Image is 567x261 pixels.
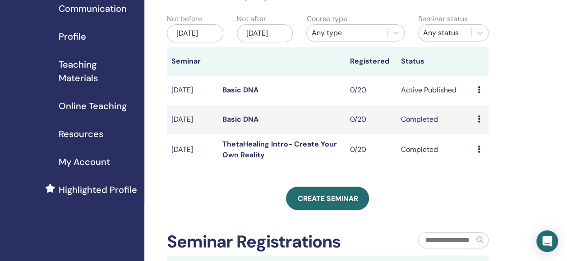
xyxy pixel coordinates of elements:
div: Open Intercom Messenger [536,230,558,252]
td: [DATE] [167,105,218,134]
td: 0/20 [346,105,396,134]
div: Any status [423,27,467,38]
span: Resources [59,127,103,141]
th: Seminar [167,47,218,76]
td: Completed [396,105,473,134]
span: My Account [59,155,110,169]
td: Completed [396,134,473,165]
span: Profile [59,30,86,43]
a: Basic DNA [222,85,258,95]
div: [DATE] [237,24,293,42]
td: 0/20 [346,76,396,105]
div: Any type [311,27,383,38]
td: Active Published [396,76,473,105]
td: 0/20 [346,134,396,165]
span: Communication [59,2,127,15]
td: [DATE] [167,76,218,105]
span: Create seminar [297,194,358,203]
h2: Seminar Registrations [167,232,341,252]
span: Teaching Materials [59,58,137,85]
th: Status [396,47,473,76]
div: [DATE] [167,24,223,42]
a: Basic DNA [222,114,258,124]
label: Seminar status [418,14,468,24]
td: [DATE] [167,134,218,165]
span: Highlighted Profile [59,183,137,197]
label: Not after [237,14,266,24]
label: Not before [167,14,202,24]
a: ThetaHealing Intro- Create Your Own Reality [222,139,337,160]
th: Registered [346,47,396,76]
a: Create seminar [286,187,369,210]
span: Online Teaching [59,99,127,113]
label: Course type [306,14,347,24]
